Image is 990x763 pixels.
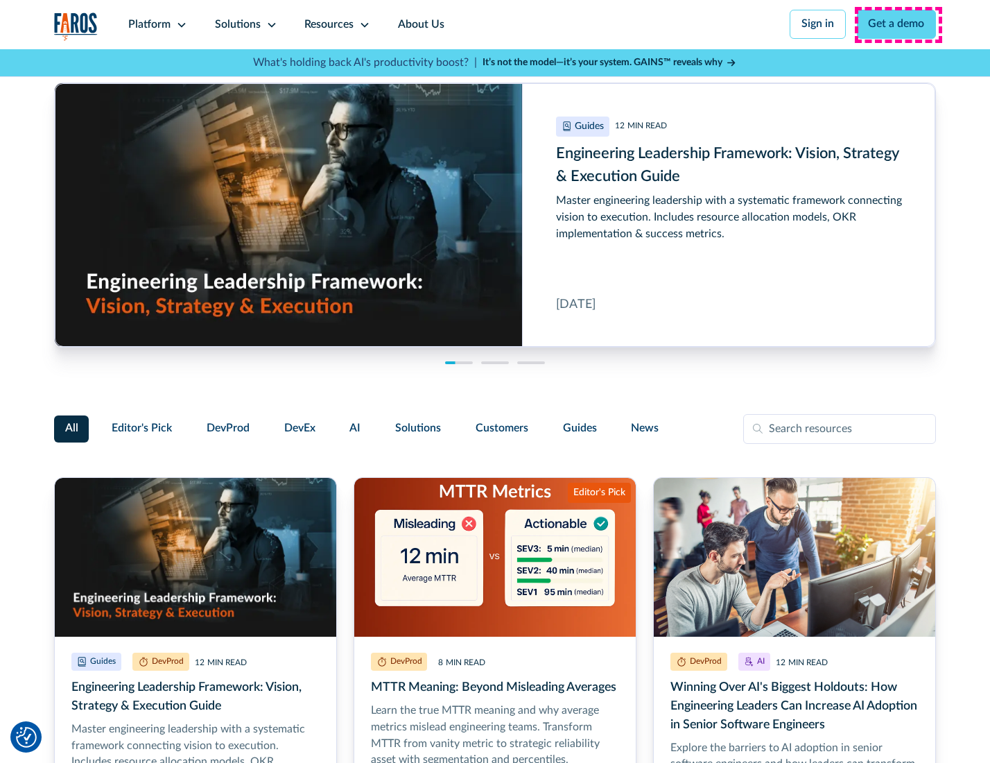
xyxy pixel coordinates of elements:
form: Filter Form [54,414,937,445]
div: Platform [128,17,171,33]
div: Solutions [215,17,261,33]
a: It’s not the model—it’s your system. GAINS™ reveals why [483,55,738,70]
button: Cookie Settings [16,727,37,748]
span: Solutions [395,420,441,437]
a: Get a demo [857,10,937,39]
span: News [631,420,659,437]
span: DevEx [284,420,315,437]
span: AI [349,420,361,437]
strong: It’s not the model—it’s your system. GAINS™ reveals why [483,58,722,67]
div: cms-link [55,83,936,347]
img: Realistic image of an engineering leader at work [55,83,522,346]
img: Illustration of misleading vs. actionable MTTR metrics [354,478,636,637]
p: What's holding back AI's productivity boost? | [253,55,477,71]
span: All [65,420,78,437]
span: DevProd [207,420,250,437]
a: Engineering Leadership Framework: Vision, Strategy & Execution Guide [55,83,936,347]
span: Guides [563,420,597,437]
span: Editor's Pick [112,420,172,437]
div: Resources [304,17,354,33]
img: Realistic image of an engineering leader at work [55,478,336,637]
a: Sign in [790,10,846,39]
input: Search resources [743,414,936,445]
img: two male senior software developers looking at computer screens in a busy office [654,478,935,637]
a: home [54,12,98,41]
span: Customers [476,420,528,437]
img: Logo of the analytics and reporting company Faros. [54,12,98,41]
img: Revisit consent button [16,727,37,748]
